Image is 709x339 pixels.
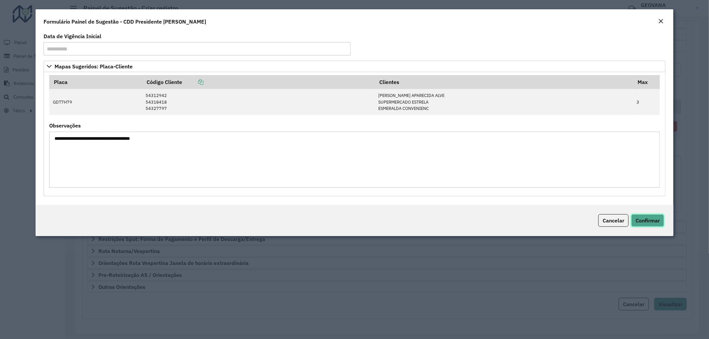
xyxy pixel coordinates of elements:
[49,75,142,89] th: Placa
[49,89,142,115] td: GDT7H79
[375,75,633,89] th: Clientes
[658,19,663,24] em: Fechar
[44,32,101,40] label: Data de Vigência Inicial
[182,79,203,85] a: Copiar
[631,214,664,227] button: Confirmar
[49,122,81,129] label: Observações
[375,89,633,115] td: [PERSON_NAME] APARECIDA ALVE SUPERMERCADO ESTRELA ESMERALDA CONVENIENC
[598,214,629,227] button: Cancelar
[55,64,133,69] span: Mapas Sugeridos: Placa-Cliente
[142,89,375,115] td: 54312942 54318418 54327797
[633,89,660,115] td: 3
[142,75,375,89] th: Código Cliente
[44,72,666,196] div: Mapas Sugeridos: Placa-Cliente
[603,217,624,224] span: Cancelar
[633,75,660,89] th: Max
[636,217,660,224] span: Confirmar
[44,18,206,26] h4: Formulário Painel de Sugestão - CDD Presidente [PERSON_NAME]
[656,17,665,26] button: Close
[44,61,666,72] a: Mapas Sugeridos: Placa-Cliente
